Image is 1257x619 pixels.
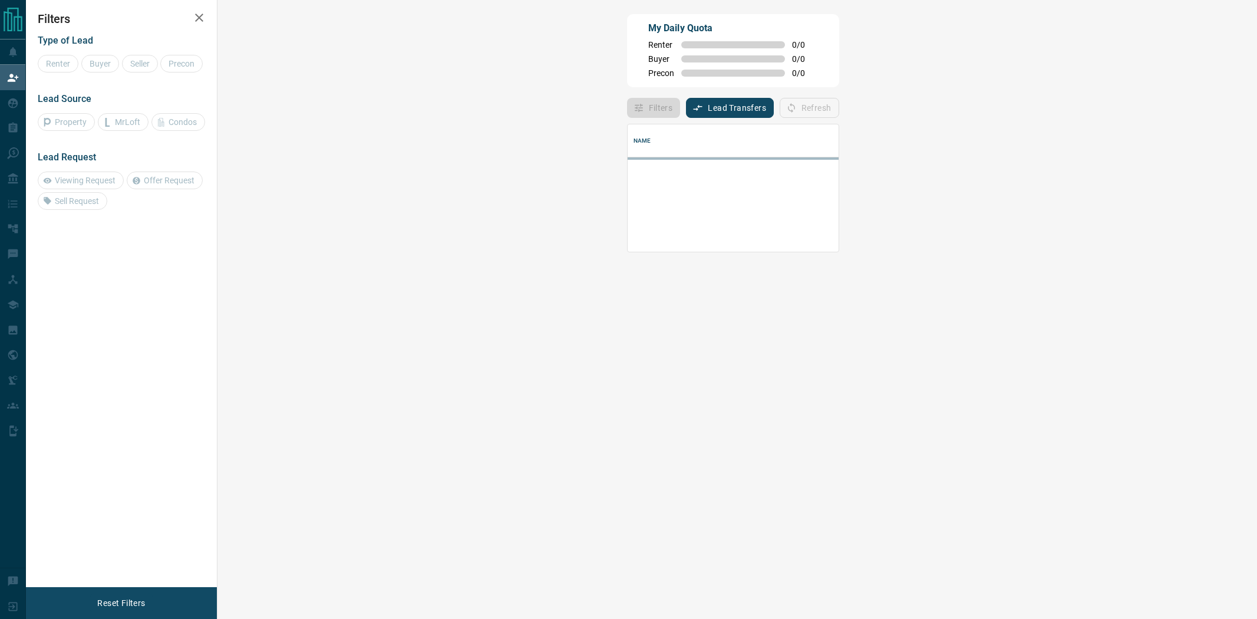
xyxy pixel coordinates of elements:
[38,12,205,26] h2: Filters
[90,593,153,613] button: Reset Filters
[648,21,818,35] p: My Daily Quota
[38,152,96,163] span: Lead Request
[648,68,674,78] span: Precon
[792,54,818,64] span: 0 / 0
[648,54,674,64] span: Buyer
[792,68,818,78] span: 0 / 0
[648,40,674,50] span: Renter
[792,40,818,50] span: 0 / 0
[686,98,774,118] button: Lead Transfers
[634,124,651,157] div: Name
[38,93,91,104] span: Lead Source
[628,124,1170,157] div: Name
[38,35,93,46] span: Type of Lead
